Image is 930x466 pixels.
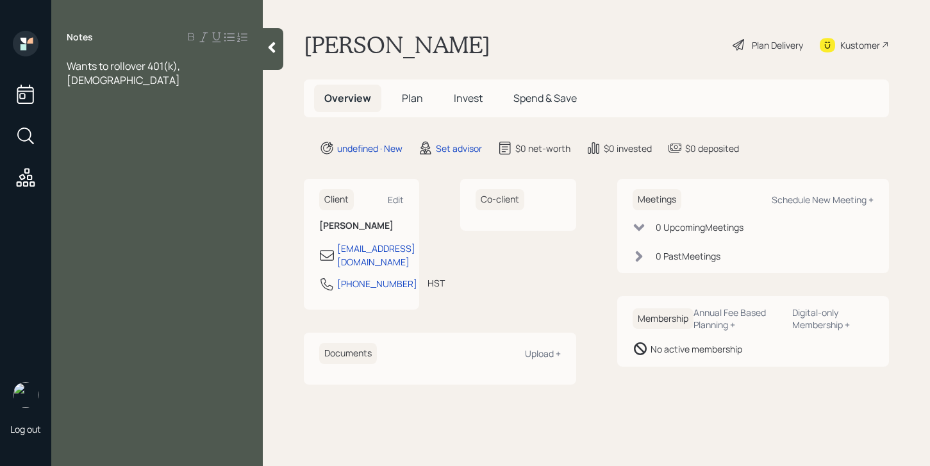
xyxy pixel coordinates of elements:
[13,382,38,408] img: retirable_logo.png
[752,38,803,52] div: Plan Delivery
[651,342,742,356] div: No active membership
[525,347,561,360] div: Upload +
[319,189,354,210] h6: Client
[388,194,404,206] div: Edit
[436,142,482,155] div: Set advisor
[656,221,743,234] div: 0 Upcoming Meeting s
[792,306,874,331] div: Digital-only Membership +
[476,189,524,210] h6: Co-client
[324,91,371,105] span: Overview
[337,242,415,269] div: [EMAIL_ADDRESS][DOMAIN_NAME]
[772,194,874,206] div: Schedule New Meeting +
[656,249,720,263] div: 0 Past Meeting s
[685,142,739,155] div: $0 deposited
[319,343,377,364] h6: Documents
[319,221,404,231] h6: [PERSON_NAME]
[428,276,445,290] div: HST
[402,91,423,105] span: Plan
[337,277,417,290] div: [PHONE_NUMBER]
[515,142,570,155] div: $0 net-worth
[633,308,693,329] h6: Membership
[67,31,93,44] label: Notes
[67,59,182,87] span: Wants to rollover 401(k), [DEMOGRAPHIC_DATA]
[840,38,880,52] div: Kustomer
[633,189,681,210] h6: Meetings
[304,31,490,59] h1: [PERSON_NAME]
[10,423,41,435] div: Log out
[337,142,403,155] div: undefined · New
[604,142,652,155] div: $0 invested
[454,91,483,105] span: Invest
[513,91,577,105] span: Spend & Save
[693,306,783,331] div: Annual Fee Based Planning +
